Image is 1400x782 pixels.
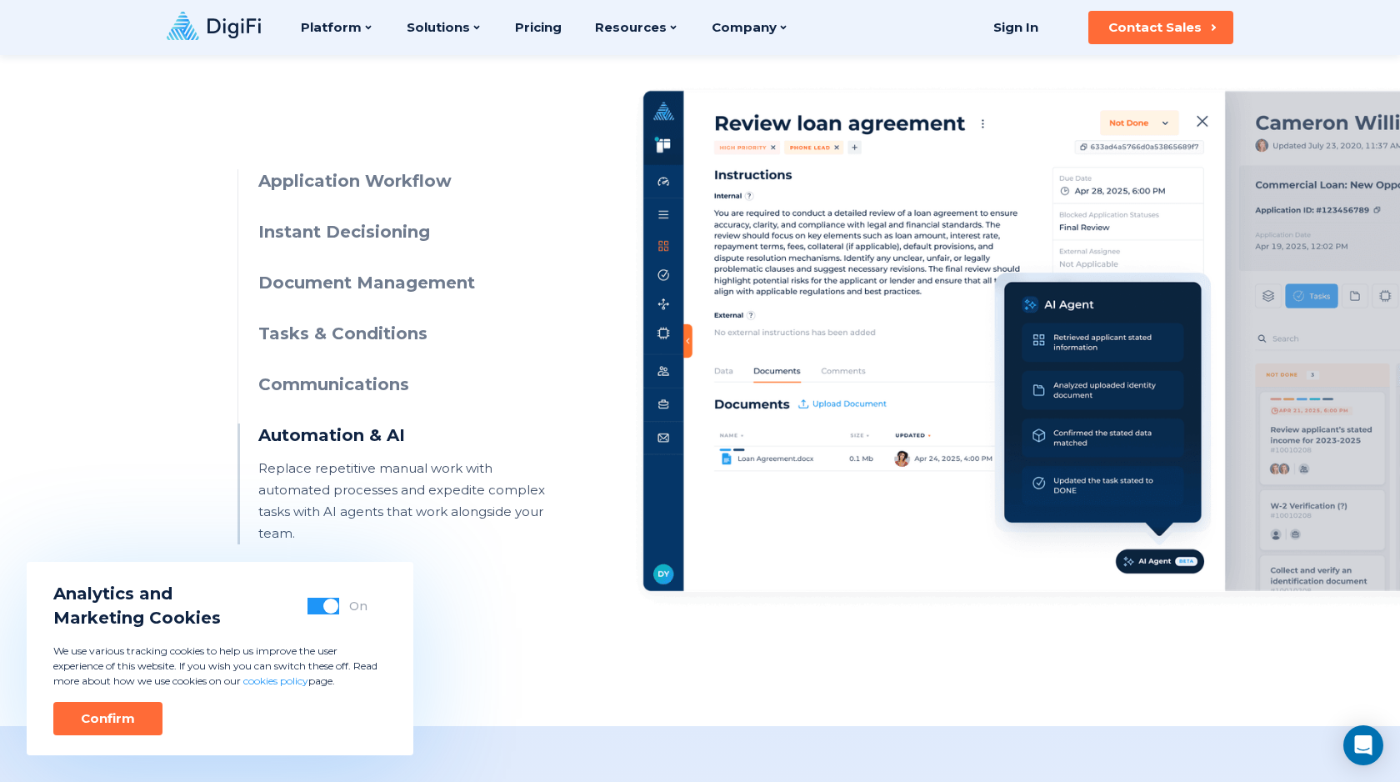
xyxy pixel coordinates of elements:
span: Marketing Cookies [53,606,221,630]
p: Replace repetitive manual work with automated processes and expedite complex tasks with AI agents... [258,458,561,544]
a: cookies policy [243,674,308,687]
h3: Instant Decisioning [258,220,561,244]
a: Sign In [972,11,1058,44]
button: Confirm [53,702,162,735]
h3: Tasks & Conditions [258,322,561,346]
span: Analytics and [53,582,221,606]
button: Contact Sales [1088,11,1233,44]
div: Open Intercom Messenger [1343,725,1383,765]
h3: Communications [258,373,561,397]
h3: Automation & AI [258,424,561,448]
div: On [349,598,367,614]
h3: Document Management [258,271,561,295]
div: Contact Sales [1108,19,1202,36]
h3: Application Workflow [258,169,561,193]
div: Confirm [81,710,135,727]
p: We use various tracking cookies to help us improve the user experience of this website. If you wi... [53,644,387,689]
